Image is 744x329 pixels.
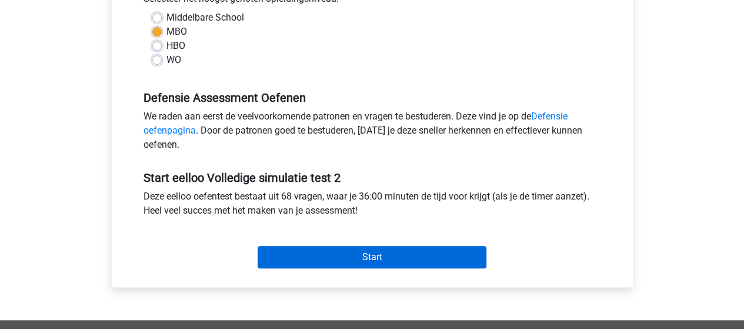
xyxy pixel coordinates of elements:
[135,109,610,157] div: We raden aan eerst de veelvoorkomende patronen en vragen te bestuderen. Deze vind je op de . Door...
[144,91,601,105] h5: Defensie Assessment Oefenen
[166,11,244,25] label: Middelbare School
[135,190,610,222] div: Deze eelloo oefentest bestaat uit 68 vragen, waar je 36:00 minuten de tijd voor krijgt (als je de...
[166,39,185,53] label: HBO
[166,25,187,39] label: MBO
[166,53,181,67] label: WO
[144,171,601,185] h5: Start eelloo Volledige simulatie test 2
[258,246,486,268] input: Start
